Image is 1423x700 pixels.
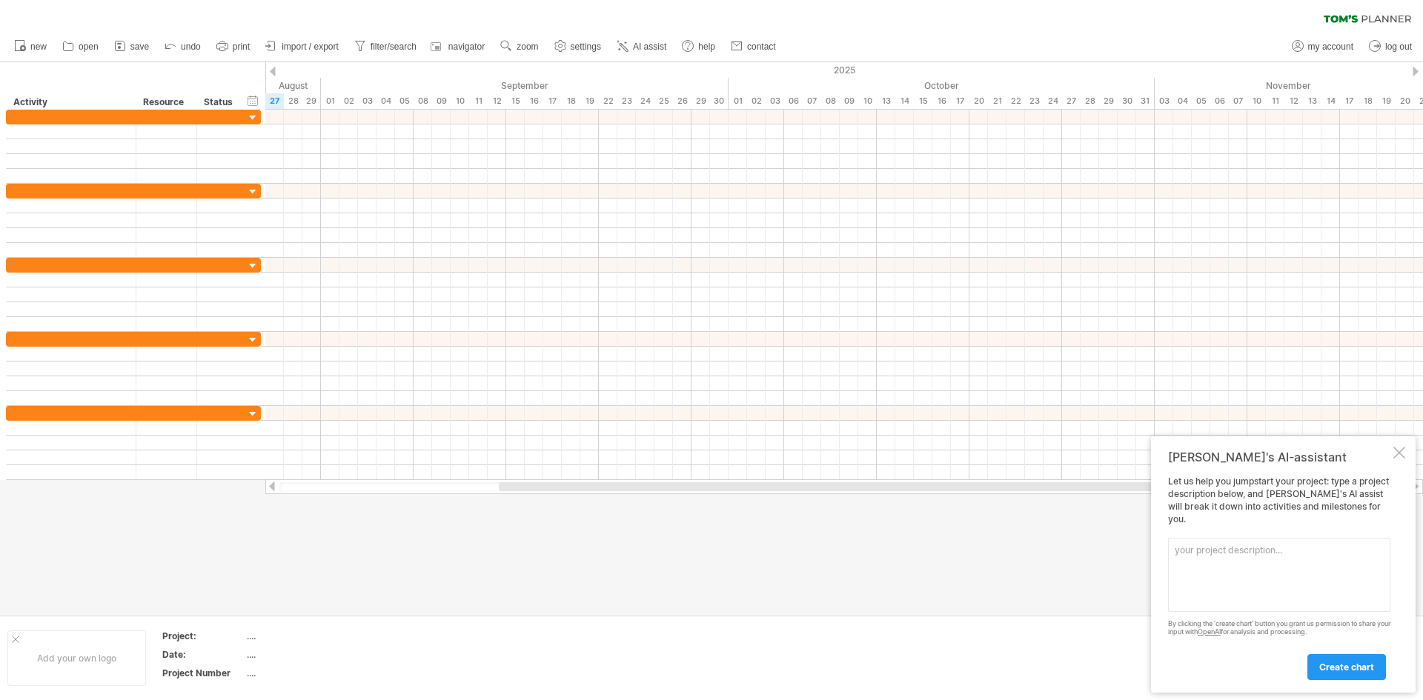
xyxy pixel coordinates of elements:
[517,41,538,52] span: zoom
[213,37,254,56] a: print
[617,93,636,109] div: Tuesday, 23 September 2025
[204,95,236,110] div: Status
[428,37,489,56] a: navigator
[247,648,371,661] div: ....
[1396,93,1414,109] div: Thursday, 20 November 2025
[1377,93,1396,109] div: Wednesday, 19 November 2025
[358,93,377,109] div: Wednesday, 3 September 2025
[469,93,488,109] div: Thursday, 11 September 2025
[951,93,969,109] div: Friday, 17 October 2025
[803,93,821,109] div: Tuesday, 7 October 2025
[988,93,1006,109] div: Tuesday, 21 October 2025
[143,95,188,110] div: Resource
[543,93,562,109] div: Wednesday, 17 September 2025
[747,93,766,109] div: Thursday, 2 October 2025
[262,37,343,56] a: import / export
[497,37,543,56] a: zoom
[162,648,244,661] div: Date:
[636,93,654,109] div: Wednesday, 24 September 2025
[1266,93,1284,109] div: Tuesday, 11 November 2025
[321,93,339,109] div: Monday, 1 September 2025
[351,37,421,56] a: filter/search
[1044,93,1062,109] div: Friday, 24 October 2025
[432,93,451,109] div: Tuesday, 9 September 2025
[1247,93,1266,109] div: Monday, 10 November 2025
[1340,93,1359,109] div: Monday, 17 November 2025
[414,93,432,109] div: Monday, 8 September 2025
[1025,93,1044,109] div: Thursday, 23 October 2025
[766,93,784,109] div: Friday, 3 October 2025
[562,93,580,109] div: Thursday, 18 September 2025
[1308,41,1353,52] span: my account
[321,78,729,93] div: September 2025
[1099,93,1118,109] div: Wednesday, 29 October 2025
[1210,93,1229,109] div: Thursday, 6 November 2025
[371,41,417,52] span: filter/search
[673,93,691,109] div: Friday, 26 September 2025
[161,37,205,56] a: undo
[551,37,606,56] a: settings
[1307,654,1386,680] a: create chart
[181,41,201,52] span: undo
[729,78,1155,93] div: October 2025
[265,93,284,109] div: Wednesday, 27 August 2025
[7,630,146,686] div: Add your own logo
[678,37,720,56] a: help
[914,93,932,109] div: Wednesday, 15 October 2025
[1385,41,1412,52] span: log out
[1168,450,1390,464] div: [PERSON_NAME]'s AI-assistant
[1319,661,1374,673] span: create chart
[932,93,951,109] div: Thursday, 16 October 2025
[79,41,99,52] span: open
[710,93,729,109] div: Tuesday, 30 September 2025
[377,93,395,109] div: Thursday, 4 September 2025
[1288,37,1358,56] a: my account
[1155,93,1173,109] div: Monday, 3 November 2025
[506,93,525,109] div: Monday, 15 September 2025
[1081,93,1099,109] div: Tuesday, 28 October 2025
[633,41,666,52] span: AI assist
[247,667,371,679] div: ....
[1365,37,1416,56] a: log out
[580,93,599,109] div: Friday, 19 September 2025
[1192,93,1210,109] div: Wednesday, 5 November 2025
[698,41,715,52] span: help
[525,93,543,109] div: Tuesday, 16 September 2025
[1173,93,1192,109] div: Tuesday, 4 November 2025
[162,630,244,642] div: Project:
[747,41,776,52] span: contact
[1168,476,1390,679] div: Let us help you jumpstart your project: type a project description below, and [PERSON_NAME]'s AI ...
[233,41,250,52] span: print
[282,41,339,52] span: import / export
[339,93,358,109] div: Tuesday, 2 September 2025
[821,93,840,109] div: Wednesday, 8 October 2025
[448,41,485,52] span: navigator
[488,93,506,109] div: Friday, 12 September 2025
[895,93,914,109] div: Tuesday, 14 October 2025
[1303,93,1321,109] div: Thursday, 13 November 2025
[1006,93,1025,109] div: Wednesday, 22 October 2025
[110,37,153,56] a: save
[59,37,103,56] a: open
[729,93,747,109] div: Wednesday, 1 October 2025
[247,630,371,642] div: ....
[130,41,149,52] span: save
[451,93,469,109] div: Wednesday, 10 September 2025
[1198,627,1221,636] a: OpenAI
[1168,620,1390,636] div: By clicking the 'create chart' button you grant us permission to share your input with for analys...
[877,93,895,109] div: Monday, 13 October 2025
[10,37,51,56] a: new
[1229,93,1247,109] div: Friday, 7 November 2025
[784,93,803,109] div: Monday, 6 October 2025
[727,37,780,56] a: contact
[969,93,988,109] div: Monday, 20 October 2025
[654,93,673,109] div: Thursday, 25 September 2025
[613,37,671,56] a: AI assist
[1118,93,1136,109] div: Thursday, 30 October 2025
[1136,93,1155,109] div: Friday, 31 October 2025
[162,667,244,679] div: Project Number
[302,93,321,109] div: Friday, 29 August 2025
[1359,93,1377,109] div: Tuesday, 18 November 2025
[691,93,710,109] div: Monday, 29 September 2025
[30,41,47,52] span: new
